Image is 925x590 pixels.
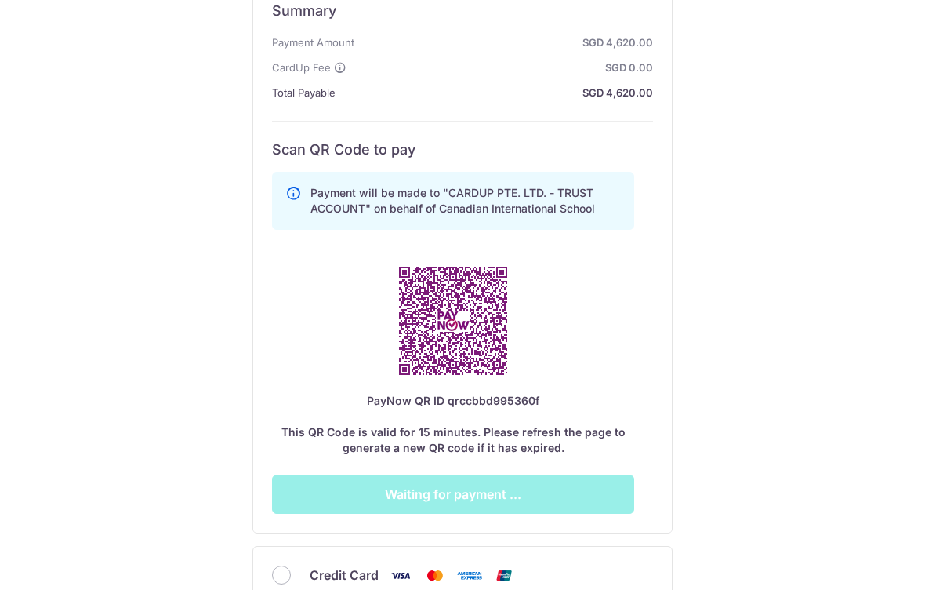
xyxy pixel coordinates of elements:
h6: Scan QR Code to pay [272,140,653,159]
img: American Express [454,566,485,585]
p: Payment will be made to "CARDUP PTE. LTD. - TRUST ACCOUNT" on behalf of Canadian International Sc... [310,185,621,217]
span: Credit Card [310,566,379,585]
span: PayNow QR ID [367,394,444,407]
div: This QR Code is valid for 15 minutes. Please refresh the page to generate a new QR code if it has... [272,393,634,456]
img: Mastercard [419,566,451,585]
img: Visa [385,566,416,585]
strong: SGD 4,620.00 [342,83,653,102]
img: PayNow QR Code [381,249,525,393]
strong: SGD 4,620.00 [361,33,653,52]
span: Total Payable [272,83,336,102]
h6: Summary [272,2,653,20]
img: Union Pay [488,566,520,585]
span: CardUp Fee [272,58,331,77]
strong: SGD 0.00 [353,58,653,77]
div: Credit Card Visa Mastercard American Express Union Pay [272,566,653,585]
span: Payment Amount [272,33,354,52]
span: qrccbbd995360f [448,394,539,407]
